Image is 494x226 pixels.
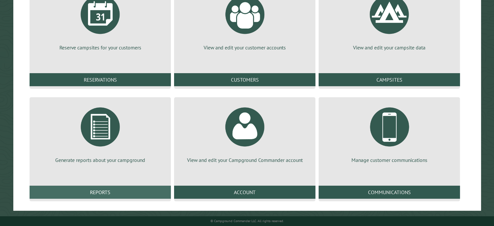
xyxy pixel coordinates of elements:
p: View and edit your campsite data [326,44,452,51]
p: Reserve campsites for your customers [37,44,163,51]
a: Reports [30,186,171,199]
a: Generate reports about your campground [37,102,163,164]
small: © Campground Commander LLC. All rights reserved. [210,219,284,223]
a: View and edit your Campground Commander account [182,102,308,164]
a: Campsites [319,73,460,86]
p: Generate reports about your campground [37,156,163,164]
p: View and edit your customer accounts [182,44,308,51]
p: Manage customer communications [326,156,452,164]
a: Account [174,186,315,199]
a: Reservations [30,73,171,86]
p: View and edit your Campground Commander account [182,156,308,164]
a: Communications [319,186,460,199]
a: Manage customer communications [326,102,452,164]
a: Customers [174,73,315,86]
